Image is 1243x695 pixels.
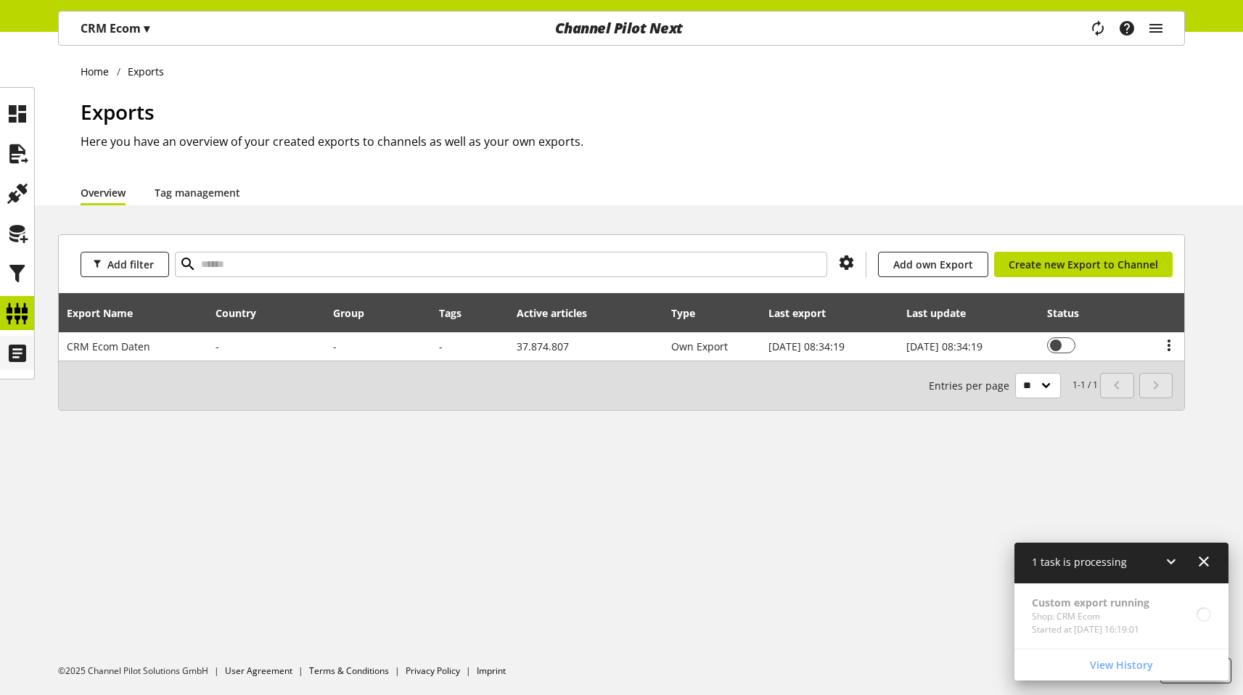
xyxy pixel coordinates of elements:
[906,340,982,353] span: [DATE] 08:34:19
[439,305,461,321] div: Tags
[155,185,240,200] a: Tag management
[81,20,149,37] p: CRM Ecom
[671,305,710,321] div: Type
[144,20,149,36] span: ▾
[1017,652,1226,678] a: View History
[309,665,389,677] a: Terms & Conditions
[67,340,150,353] span: CRM Ecom Daten
[58,11,1185,46] nav: main navigation
[81,185,126,200] a: Overview
[81,64,117,79] a: Home
[67,305,147,321] div: Export Name
[994,252,1173,277] a: Create new Export to Channel
[225,665,292,677] a: User Agreement
[671,340,728,353] span: Own Export
[929,373,1098,398] small: 1-1 / 1
[216,340,219,353] span: -
[439,340,443,353] span: -
[517,305,602,321] div: Active articles
[81,133,1185,150] h2: Here you have an overview of your created exports to channels as well as your own exports.
[1032,555,1127,569] span: 1 task is processing
[333,305,379,321] div: Group
[768,340,845,353] span: [DATE] 08:34:19
[768,305,840,321] div: Last export
[216,305,271,321] div: Country
[107,257,154,272] span: Add filter
[81,252,169,277] button: Add filter
[929,378,1015,393] span: Entries per page
[1090,657,1153,673] span: View History
[1047,305,1094,321] div: Status
[477,665,506,677] a: Imprint
[893,257,973,272] span: Add own Export
[517,340,569,353] span: 37.874.807
[81,98,155,126] span: Exports
[878,252,988,277] a: Add own Export
[906,305,980,321] div: Last update
[58,665,225,678] li: ©2025 Channel Pilot Solutions GmbH
[406,665,460,677] a: Privacy Policy
[1009,257,1158,272] span: Create new Export to Channel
